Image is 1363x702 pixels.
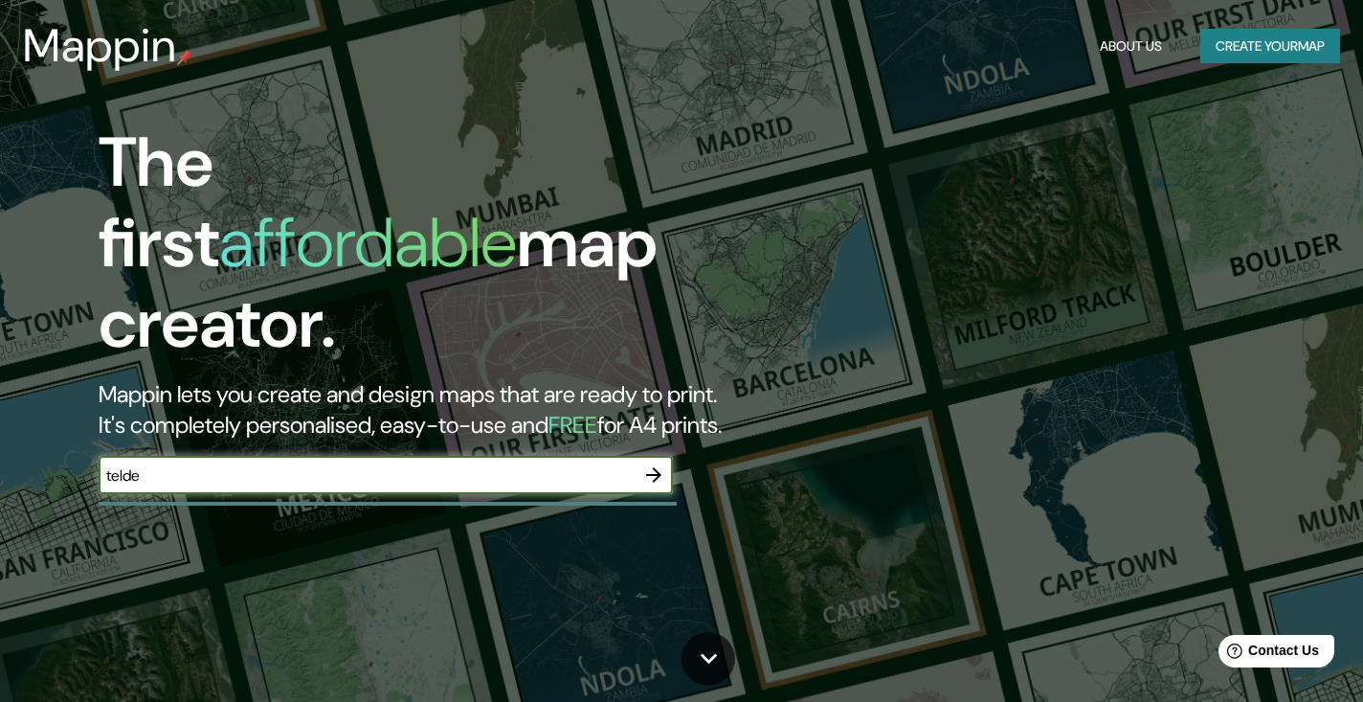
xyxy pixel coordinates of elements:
[219,198,517,287] h1: affordable
[1193,627,1342,681] iframe: Help widget launcher
[99,379,780,441] h2: Mappin lets you create and design maps that are ready to print. It's completely personalised, eas...
[1092,29,1170,64] button: About Us
[99,464,635,487] input: Choose your favourite place
[99,123,780,379] h1: The first map creator.
[23,19,177,73] h3: Mappin
[1200,29,1340,64] button: Create yourmap
[548,410,597,440] h5: FREE
[177,50,192,65] img: mappin-pin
